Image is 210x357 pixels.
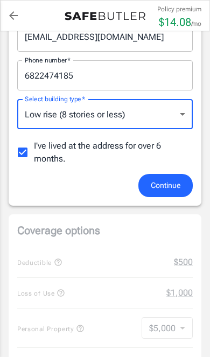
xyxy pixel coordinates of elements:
[25,55,71,65] label: Phone number
[25,94,85,103] label: Select building type
[65,12,145,20] img: Back to quotes
[157,4,201,14] p: Policy premium
[151,179,180,192] span: Continue
[17,60,193,90] input: Enter number
[191,19,201,29] p: /mo
[34,139,184,165] span: I've lived at the address for over 6 months.
[17,22,193,52] input: Enter email
[3,5,24,26] a: back to quotes
[159,16,191,29] span: $ 14.08
[17,99,193,129] div: Low rise (8 stories or less)
[138,174,193,197] button: Continue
